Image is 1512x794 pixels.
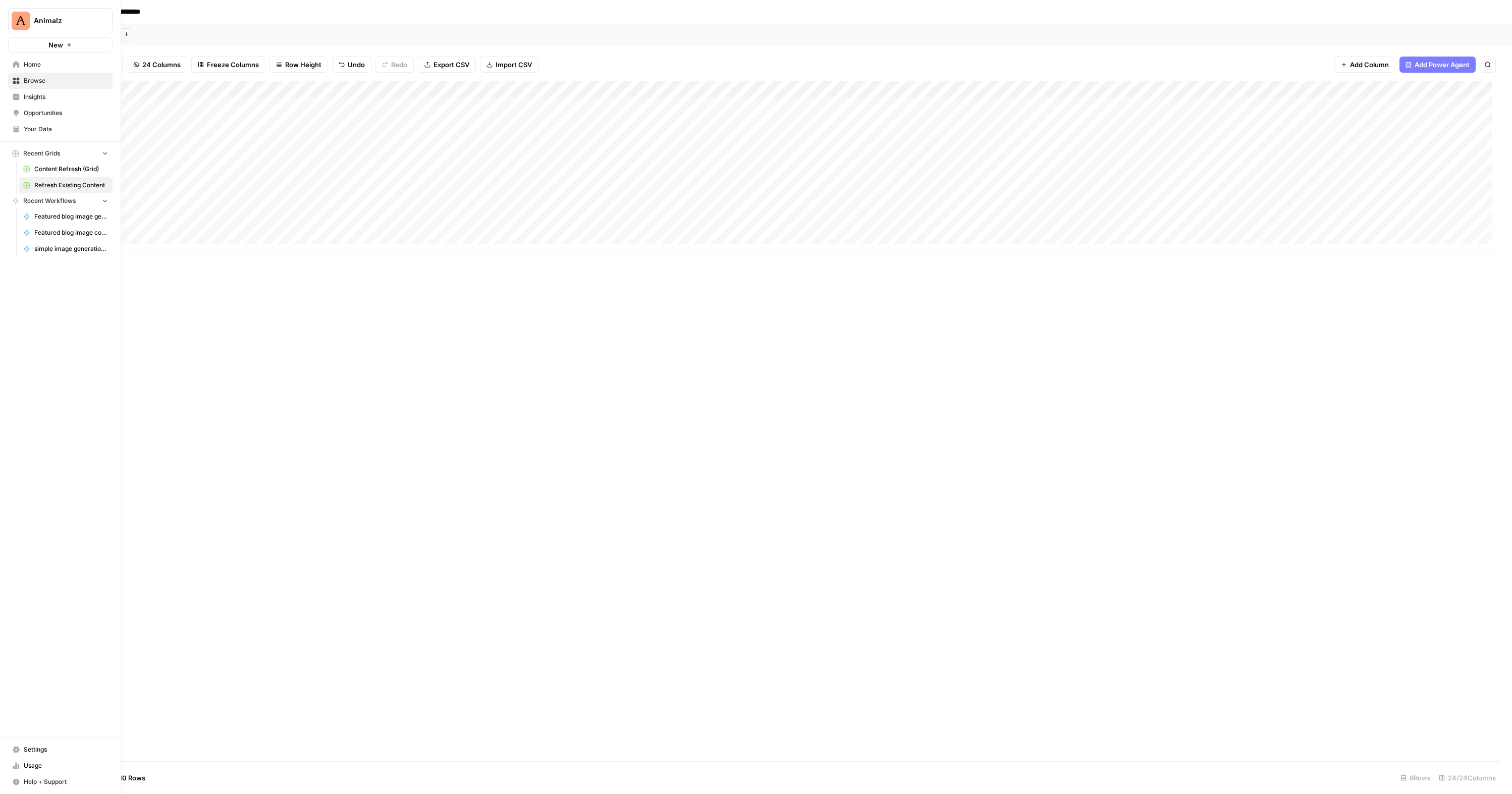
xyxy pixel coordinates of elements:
[12,12,30,30] img: Animalz Logo
[1334,57,1395,73] button: Add Column
[24,777,108,786] span: Help + Support
[24,109,108,118] span: Opportunities
[418,57,476,73] button: Export CSV
[269,57,328,73] button: Row Height
[19,241,113,257] a: simple image generation nano + gpt
[8,105,113,121] a: Opportunities
[1399,57,1476,73] button: Add Power Agent
[34,244,108,253] span: simple image generation nano + gpt
[34,16,95,26] span: Animalz
[24,76,108,85] span: Browse
[348,60,365,70] span: Undo
[142,60,181,70] span: 24 Columns
[24,125,108,134] span: Your Data
[23,149,60,158] span: Recent Grids
[8,146,113,161] button: Recent Grids
[19,225,113,241] a: Featured blog image concepts
[1396,770,1435,786] div: 8 Rows
[8,8,113,33] button: Workspace: Animalz
[19,161,113,177] a: Content Refresh (Grid)
[8,57,113,73] a: Home
[24,745,108,754] span: Settings
[105,773,145,783] span: Add 10 Rows
[375,57,414,73] button: Redo
[285,60,321,70] span: Row Height
[8,73,113,89] a: Browse
[8,89,113,105] a: Insights
[496,60,532,70] span: Import CSV
[8,37,113,52] button: New
[34,212,108,221] span: Featured blog image generation (Animalz)
[19,208,113,225] a: Featured blog image generation (Animalz)
[127,57,187,73] button: 24 Columns
[207,60,259,70] span: Freeze Columns
[23,196,76,205] span: Recent Workflows
[48,40,63,50] span: New
[19,177,113,193] a: Refresh Existing Content
[480,57,538,73] button: Import CSV
[34,228,108,237] span: Featured blog image concepts
[332,57,371,73] button: Undo
[34,181,108,190] span: Refresh Existing Content
[8,193,113,208] button: Recent Workflows
[8,742,113,758] a: Settings
[8,758,113,774] a: Usage
[1415,60,1470,70] span: Add Power Agent
[24,60,108,69] span: Home
[191,57,265,73] button: Freeze Columns
[24,761,108,770] span: Usage
[1435,770,1500,786] div: 24/24 Columns
[24,92,108,101] span: Insights
[34,165,108,174] span: Content Refresh (Grid)
[1350,60,1389,70] span: Add Column
[8,774,113,790] button: Help + Support
[434,60,469,70] span: Export CSV
[8,121,113,137] a: Your Data
[391,60,407,70] span: Redo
